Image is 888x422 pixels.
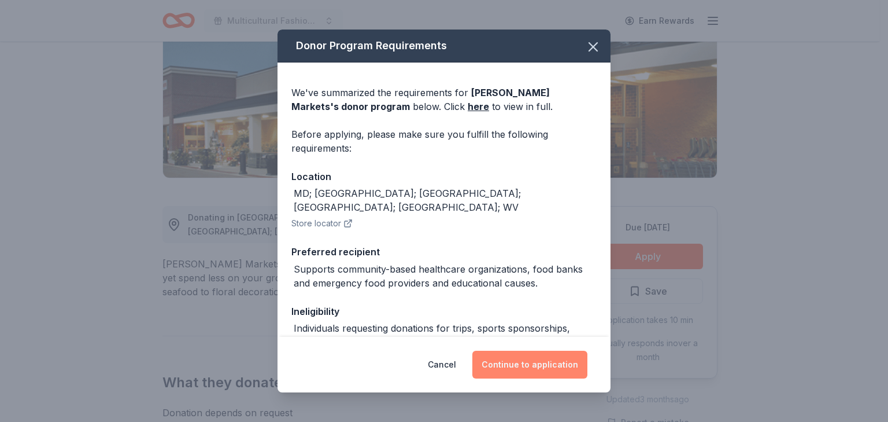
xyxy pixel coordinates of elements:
[291,216,353,230] button: Store locator
[291,86,597,113] div: We've summarized the requirements for below. Click to view in full.
[294,186,597,214] div: MD; [GEOGRAPHIC_DATA]; [GEOGRAPHIC_DATA]; [GEOGRAPHIC_DATA]; [GEOGRAPHIC_DATA]; WV
[291,127,597,155] div: Before applying, please make sure you fulfill the following requirements:
[291,244,597,259] div: Preferred recipient
[291,304,597,319] div: Ineligibility
[428,351,456,379] button: Cancel
[472,351,587,379] button: Continue to application
[468,100,489,113] a: here
[294,262,597,290] div: Supports community-based healthcare organizations, food banks and emergency food providers and ed...
[291,169,597,184] div: Location
[277,30,610,63] div: Donor Program Requirements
